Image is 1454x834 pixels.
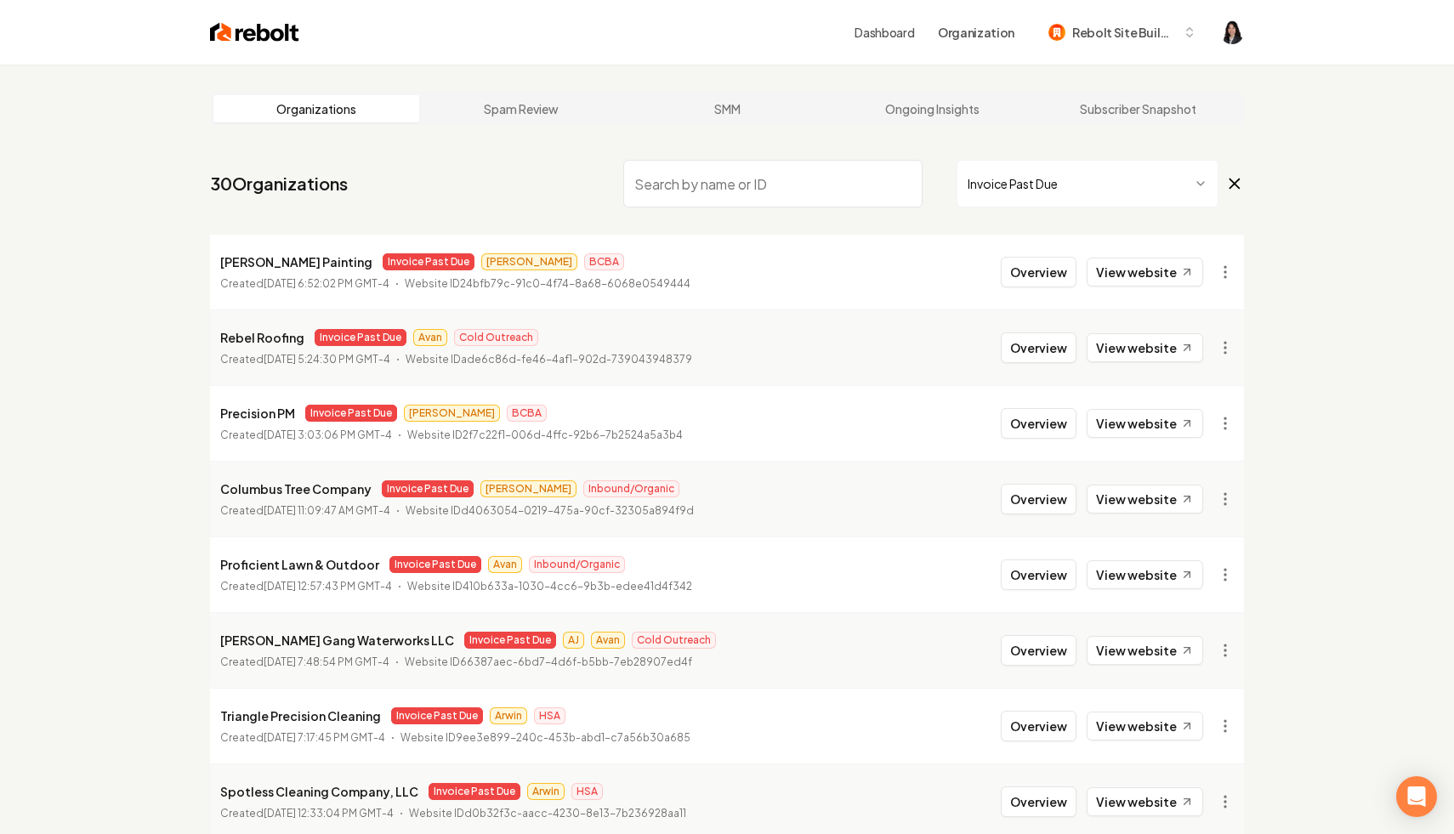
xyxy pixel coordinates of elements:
[389,556,481,573] span: Invoice Past Due
[220,351,390,368] p: Created
[220,403,295,423] p: Precision PM
[264,655,389,668] time: [DATE] 7:48:54 PM GMT-4
[383,253,474,270] span: Invoice Past Due
[1220,20,1244,44] img: Haley Paramoure
[264,580,392,593] time: [DATE] 12:57:43 PM GMT-4
[591,632,625,649] span: Avan
[429,783,520,800] span: Invoice Past Due
[1087,636,1203,665] a: View website
[220,654,389,671] p: Created
[220,327,304,348] p: Rebel Roofing
[1396,776,1437,817] div: Open Intercom Messenger
[1001,635,1076,666] button: Overview
[220,427,392,444] p: Created
[563,632,584,649] span: AJ
[220,729,385,746] p: Created
[404,405,500,422] span: [PERSON_NAME]
[405,654,692,671] p: Website ID 66387aec-6bd7-4d6f-b5bb-7eb28907ed4f
[264,428,392,441] time: [DATE] 3:03:06 PM GMT-4
[481,253,577,270] span: [PERSON_NAME]
[220,630,454,650] p: [PERSON_NAME] Gang Waterworks LLC
[220,275,389,292] p: Created
[1001,711,1076,741] button: Overview
[405,275,690,292] p: Website ID 24bfb79c-91c0-4f74-8a68-6068e0549444
[1001,257,1076,287] button: Overview
[264,807,394,820] time: [DATE] 12:33:04 PM GMT-4
[210,20,299,44] img: Rebolt Logo
[1087,485,1203,513] a: View website
[583,480,679,497] span: Inbound/Organic
[220,805,394,822] p: Created
[632,632,716,649] span: Cold Outreach
[454,329,538,346] span: Cold Outreach
[1001,408,1076,439] button: Overview
[220,781,418,802] p: Spotless Cleaning Company, LLC
[409,805,686,822] p: Website ID d0b32f3c-aacc-4230-8e13-7b236928aa11
[507,405,547,422] span: BCBA
[391,707,483,724] span: Invoice Past Due
[1035,95,1241,122] a: Subscriber Snapshot
[1087,258,1203,287] a: View website
[264,504,390,517] time: [DATE] 11:09:47 AM GMT-4
[584,253,624,270] span: BCBA
[406,502,694,519] p: Website ID d4063054-0219-475a-90cf-32305a894f9d
[1087,712,1203,740] a: View website
[419,95,625,122] a: Spam Review
[529,556,625,573] span: Inbound/Organic
[220,479,372,499] p: Columbus Tree Company
[220,554,379,575] p: Proficient Lawn & Outdoor
[855,24,914,41] a: Dashboard
[305,405,397,422] span: Invoice Past Due
[571,783,603,800] span: HSA
[1001,559,1076,590] button: Overview
[213,95,419,122] a: Organizations
[220,252,372,272] p: [PERSON_NAME] Painting
[527,783,565,800] span: Arwin
[407,427,683,444] p: Website ID 2f7c22f1-006d-4ffc-92b6-7b2524a5a3b4
[210,172,348,196] a: 30Organizations
[490,707,527,724] span: Arwin
[1072,24,1176,42] span: Rebolt Site Builder
[400,729,690,746] p: Website ID 9ee3e899-240c-453b-abd1-c7a56b30a685
[464,632,556,649] span: Invoice Past Due
[406,351,692,368] p: Website ID ade6c86d-fe46-4af1-902d-739043948379
[264,353,390,366] time: [DATE] 5:24:30 PM GMT-4
[1087,333,1203,362] a: View website
[1001,484,1076,514] button: Overview
[480,480,576,497] span: [PERSON_NAME]
[407,578,692,595] p: Website ID 410b633a-1030-4cc6-9b3b-edee41d4f342
[534,707,565,724] span: HSA
[264,731,385,744] time: [DATE] 7:17:45 PM GMT-4
[264,277,389,290] time: [DATE] 6:52:02 PM GMT-4
[382,480,474,497] span: Invoice Past Due
[1048,24,1065,41] img: Rebolt Site Builder
[1087,560,1203,589] a: View website
[1001,332,1076,363] button: Overview
[413,329,447,346] span: Avan
[315,329,406,346] span: Invoice Past Due
[1087,409,1203,438] a: View website
[928,17,1025,48] button: Organization
[220,706,381,726] p: Triangle Precision Cleaning
[1087,787,1203,816] a: View website
[830,95,1036,122] a: Ongoing Insights
[220,502,390,519] p: Created
[624,95,830,122] a: SMM
[488,556,522,573] span: Avan
[1001,786,1076,817] button: Overview
[623,160,923,207] input: Search by name or ID
[220,578,392,595] p: Created
[1220,20,1244,44] button: Open user button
